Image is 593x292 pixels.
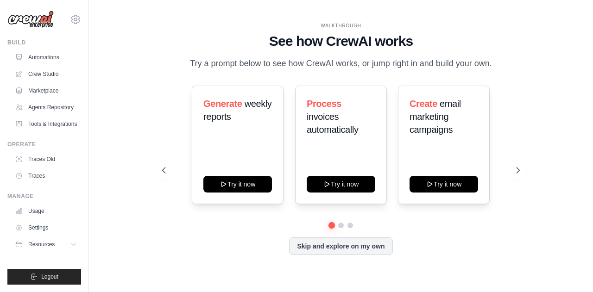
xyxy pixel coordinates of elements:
span: weekly reports [203,99,271,122]
a: Traces Old [11,152,81,167]
button: Skip and explore on my own [289,237,392,255]
button: Try it now [307,176,375,193]
button: Try it now [410,176,478,193]
div: Build [7,39,81,46]
a: Settings [11,220,81,235]
div: Operate [7,141,81,148]
button: Resources [11,237,81,252]
button: Logout [7,269,81,285]
span: Create [410,99,437,109]
a: Traces [11,168,81,183]
div: Manage [7,193,81,200]
span: email marketing campaigns [410,99,461,135]
span: Logout [41,273,58,280]
span: Resources [28,241,55,248]
span: invoices automatically [307,112,359,135]
span: Generate [203,99,242,109]
a: Agents Repository [11,100,81,115]
img: Logo [7,11,54,28]
button: Try it now [203,176,272,193]
h1: See how CrewAI works [162,33,519,50]
a: Crew Studio [11,67,81,81]
p: Try a prompt below to see how CrewAI works, or jump right in and build your own. [185,57,497,70]
div: WALKTHROUGH [162,22,519,29]
a: Marketplace [11,83,81,98]
a: Usage [11,204,81,218]
span: Process [307,99,341,109]
a: Tools & Integrations [11,117,81,131]
a: Automations [11,50,81,65]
